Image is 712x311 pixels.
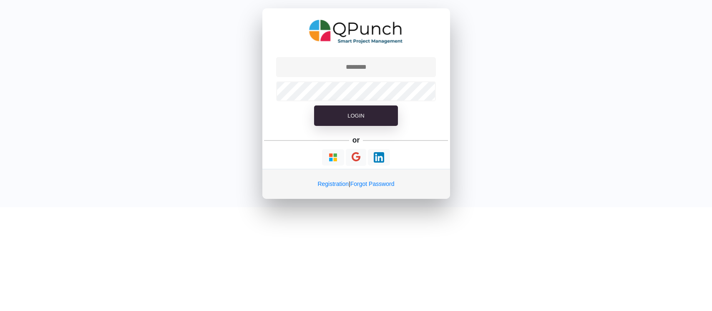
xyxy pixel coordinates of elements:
img: Loading... [328,152,338,163]
span: Login [347,113,364,119]
a: Registration [317,181,349,187]
a: Forgot Password [350,181,395,187]
img: QPunch [309,17,403,47]
button: Continue With LinkedIn [368,149,390,166]
h5: or [351,134,361,146]
button: Continue With Microsoft Azure [322,149,344,166]
div: | [262,169,450,199]
img: Loading... [374,152,384,163]
button: Continue With Google [346,149,366,166]
button: Login [314,105,398,126]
